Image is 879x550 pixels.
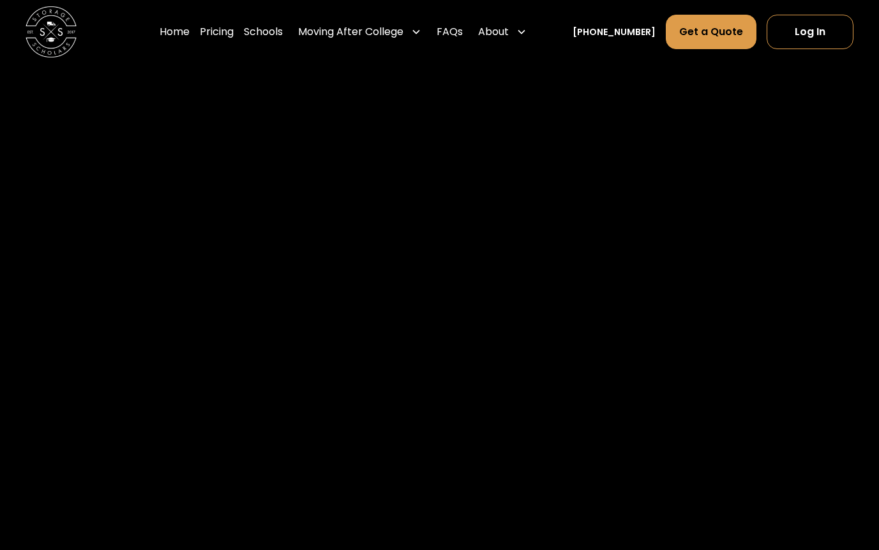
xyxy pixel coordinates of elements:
a: Get a Quote [666,15,756,49]
div: About [473,14,532,50]
a: FAQs [437,14,463,50]
a: Home [160,14,190,50]
a: Pricing [200,14,234,50]
a: Schools [244,14,283,50]
div: Moving After College [298,24,403,40]
div: Moving After College [293,14,426,50]
a: [PHONE_NUMBER] [573,26,656,39]
a: Log In [767,15,853,49]
div: About [478,24,509,40]
img: Storage Scholars main logo [26,6,77,57]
